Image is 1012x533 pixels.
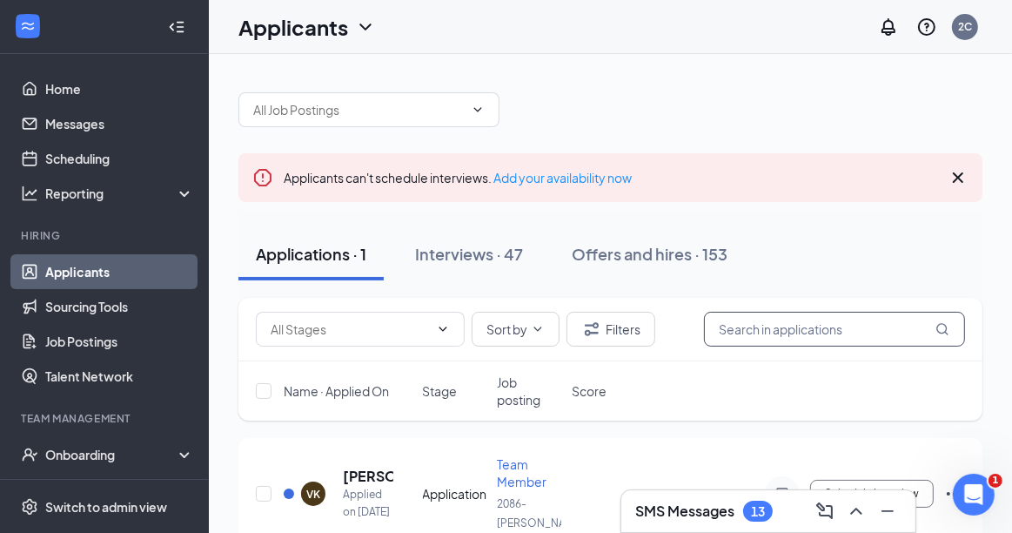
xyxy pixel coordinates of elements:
div: Applied on [DATE] [343,486,393,521]
a: Scheduling [45,141,194,176]
div: Hiring [21,228,191,243]
a: Talent Network [45,359,194,394]
button: ChevronUp [842,497,870,525]
svg: ChevronDown [471,103,485,117]
svg: ChevronDown [531,322,545,336]
div: Application [423,485,487,503]
a: Sourcing Tools [45,289,194,324]
svg: Settings [21,498,38,516]
svg: ChevronDown [436,322,450,336]
svg: ComposeMessage [814,501,835,522]
span: Stage [423,382,458,400]
a: Job Postings [45,324,194,359]
input: Search in applications [704,312,965,347]
svg: Cross [948,167,968,188]
h1: Applicants [238,12,348,42]
a: Messages [45,106,194,141]
svg: Ellipses [944,483,965,504]
input: All Stages [271,320,429,339]
svg: ActiveChat [772,487,793,501]
svg: Collapse [168,18,185,36]
button: Filter Filters [566,312,655,347]
div: Onboarding [45,446,179,463]
svg: UserCheck [21,446,38,463]
svg: Notifications [878,17,899,37]
button: Schedule Interview [810,480,934,508]
span: Job posting [497,374,561,408]
input: All Job Postings [253,100,464,119]
span: 1 [989,474,1002,488]
svg: Filter [581,319,602,340]
svg: Analysis [21,185,38,202]
a: Team [45,472,194,507]
div: 13 [751,504,765,519]
svg: Error [252,167,273,188]
span: Score [572,382,607,400]
span: Sort by [486,323,527,335]
div: Reporting [45,185,195,202]
div: Interviews · 47 [415,243,523,265]
button: Sort byChevronDown [472,312,560,347]
a: Applicants [45,254,194,289]
a: Add your availability now [493,170,632,186]
div: Switch to admin view [45,498,167,516]
svg: ChevronDown [355,17,376,37]
svg: MagnifyingGlass [935,322,949,336]
h5: [PERSON_NAME] [343,467,393,486]
div: VK [306,487,320,502]
svg: ChevronUp [846,501,867,522]
button: Minimize [874,497,901,525]
div: 2C [958,19,972,34]
h3: SMS Messages [635,502,734,521]
svg: WorkstreamLogo [19,17,37,35]
span: 2086-[PERSON_NAME] [497,497,584,530]
span: Name · Applied On [284,382,389,400]
div: Offers and hires · 153 [572,243,727,265]
span: Applicants can't schedule interviews. [284,170,632,186]
svg: Minimize [877,501,898,522]
div: Team Management [21,411,191,426]
span: Team Member [497,456,546,489]
iframe: Intercom live chat [953,474,995,516]
a: Home [45,71,194,106]
button: ComposeMessage [811,497,839,525]
div: Applications · 1 [256,243,366,265]
svg: QuestionInfo [916,17,937,37]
